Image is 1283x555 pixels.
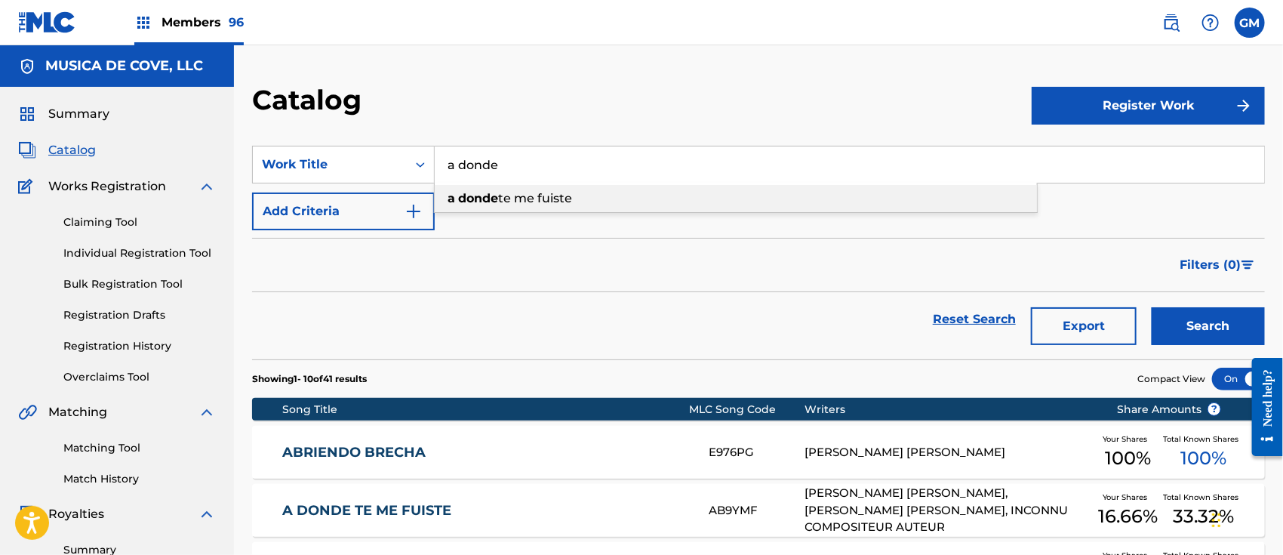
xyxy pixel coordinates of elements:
strong: donde [458,191,498,205]
a: Claiming Tool [63,214,216,230]
div: Drag [1212,498,1221,543]
iframe: Resource Center [1241,347,1283,468]
img: expand [198,177,216,196]
img: expand [198,403,216,421]
button: Add Criteria [252,193,435,230]
span: Filters ( 0 ) [1180,256,1241,274]
iframe: Chat Widget [1208,483,1283,555]
img: Accounts [18,57,36,76]
a: Public Search [1156,8,1186,38]
a: Registration History [63,338,216,354]
a: CatalogCatalog [18,141,96,159]
div: E976PG [709,444,805,461]
span: Summary [48,105,109,123]
span: Your Shares [1103,433,1154,445]
img: Top Rightsholders [134,14,152,32]
button: Filters (0) [1171,246,1265,284]
img: expand [198,505,216,523]
form: Search Form [252,146,1265,359]
span: Members [162,14,244,31]
div: Writers [805,402,1094,418]
h2: Catalog [252,83,369,117]
a: Bulk Registration Tool [63,276,216,292]
img: filter [1241,261,1254,270]
h5: MUSICA DE COVE, LLC [45,57,203,75]
div: MLC Song Code [690,402,805,418]
a: A DONDE TE ME FUISTE [282,502,688,520]
img: Royalties [18,505,36,523]
span: 96 [229,15,244,29]
img: help [1201,14,1220,32]
span: Your Shares [1103,492,1154,503]
button: Search [1152,307,1265,345]
span: 33.32 % [1174,503,1235,530]
span: 100 % [1106,445,1152,472]
span: Compact View [1137,372,1205,386]
img: Summary [18,105,36,123]
span: Works Registration [48,177,166,196]
p: Showing 1 - 10 of 41 results [252,372,367,386]
a: Overclaims Tool [63,369,216,385]
span: te me fuiste [498,191,572,205]
img: Works Registration [18,177,38,196]
img: f7272a7cc735f4ea7f67.svg [1235,97,1253,115]
span: Total Known Shares [1163,492,1245,503]
a: Matching Tool [63,440,216,456]
div: Help [1195,8,1226,38]
a: SummarySummary [18,105,109,123]
a: ABRIENDO BRECHA [282,444,688,461]
a: Individual Registration Tool [63,245,216,261]
div: Work Title [262,156,398,174]
img: 9d2ae6d4665cec9f34b9.svg [405,202,423,220]
button: Register Work [1032,87,1265,125]
span: Matching [48,403,107,421]
div: [PERSON_NAME] [PERSON_NAME], [PERSON_NAME] [PERSON_NAME], INCONNU COMPOSITEUR AUTEUR [805,485,1094,536]
span: Total Known Shares [1163,433,1245,445]
span: Royalties [48,505,104,523]
span: 16.66 % [1099,503,1158,530]
div: User Menu [1235,8,1265,38]
span: ? [1208,403,1220,415]
a: Match History [63,471,216,487]
button: Export [1031,307,1137,345]
span: Share Amounts [1117,402,1221,418]
div: Song Title [282,402,689,418]
a: Reset Search [925,303,1023,336]
span: Catalog [48,141,96,159]
div: [PERSON_NAME] [PERSON_NAME] [805,444,1094,461]
strong: a [448,191,455,205]
div: AB9YMF [709,502,805,520]
img: search [1162,14,1180,32]
span: 100 % [1181,445,1227,472]
a: Registration Drafts [63,307,216,323]
img: Catalog [18,141,36,159]
img: Matching [18,403,37,421]
img: MLC Logo [18,11,76,33]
